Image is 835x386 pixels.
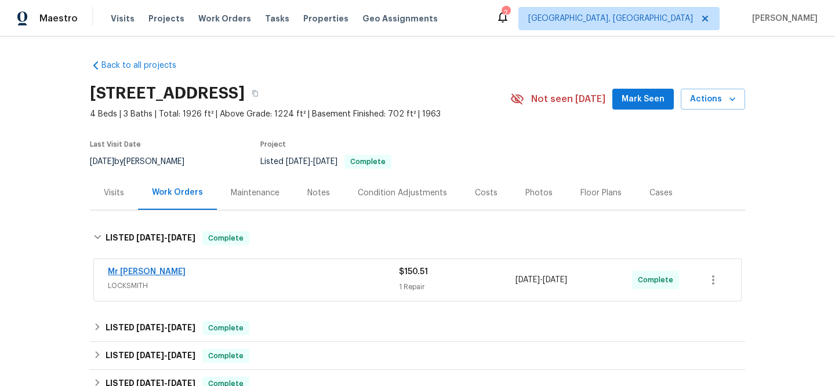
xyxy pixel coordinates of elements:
span: Work Orders [198,13,251,24]
span: Actions [690,92,736,107]
button: Mark Seen [612,89,674,110]
span: [PERSON_NAME] [747,13,818,24]
button: Copy Address [245,83,266,104]
div: 1 Repair [399,281,515,293]
div: Condition Adjustments [358,187,447,199]
div: LISTED [DATE]-[DATE]Complete [90,314,745,342]
span: 4 Beds | 3 Baths | Total: 1926 ft² | Above Grade: 1224 ft² | Basement Finished: 702 ft² | 1963 [90,108,510,120]
span: [GEOGRAPHIC_DATA], [GEOGRAPHIC_DATA] [528,13,693,24]
span: [DATE] [90,158,114,166]
span: [DATE] [136,351,164,359]
span: Last Visit Date [90,141,141,148]
span: Listed [260,158,391,166]
span: - [515,274,567,286]
span: Complete [204,350,248,362]
span: Tasks [265,14,289,23]
span: Visits [111,13,135,24]
div: Maintenance [231,187,279,199]
span: Project [260,141,286,148]
div: Costs [475,187,498,199]
h2: [STREET_ADDRESS] [90,88,245,99]
span: Properties [303,13,348,24]
span: Projects [148,13,184,24]
span: [DATE] [136,234,164,242]
span: [DATE] [515,276,540,284]
span: - [136,234,195,242]
h6: LISTED [106,231,195,245]
span: [DATE] [286,158,310,166]
span: - [286,158,337,166]
div: Work Orders [152,187,203,198]
div: Notes [307,187,330,199]
span: Complete [204,322,248,334]
a: Back to all projects [90,60,201,71]
span: Complete [346,158,390,165]
span: [DATE] [136,323,164,332]
div: Visits [104,187,124,199]
span: - [136,351,195,359]
span: Complete [204,232,248,244]
span: [DATE] [543,276,567,284]
div: Floor Plans [580,187,622,199]
span: Complete [638,274,678,286]
div: by [PERSON_NAME] [90,155,198,169]
span: Not seen [DATE] [531,93,605,105]
span: Maestro [39,13,78,24]
span: [DATE] [168,323,195,332]
span: $150.51 [399,268,428,276]
div: Photos [525,187,553,199]
div: 2 [502,7,510,19]
span: [DATE] [313,158,337,166]
span: - [136,323,195,332]
div: LISTED [DATE]-[DATE]Complete [90,342,745,370]
span: [DATE] [168,351,195,359]
div: Cases [649,187,673,199]
button: Actions [681,89,745,110]
span: LOCKSMITH [108,280,399,292]
span: Mark Seen [622,92,665,107]
span: Geo Assignments [362,13,438,24]
span: [DATE] [168,234,195,242]
div: LISTED [DATE]-[DATE]Complete [90,220,745,257]
a: Mr [PERSON_NAME] [108,268,186,276]
h6: LISTED [106,321,195,335]
h6: LISTED [106,349,195,363]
